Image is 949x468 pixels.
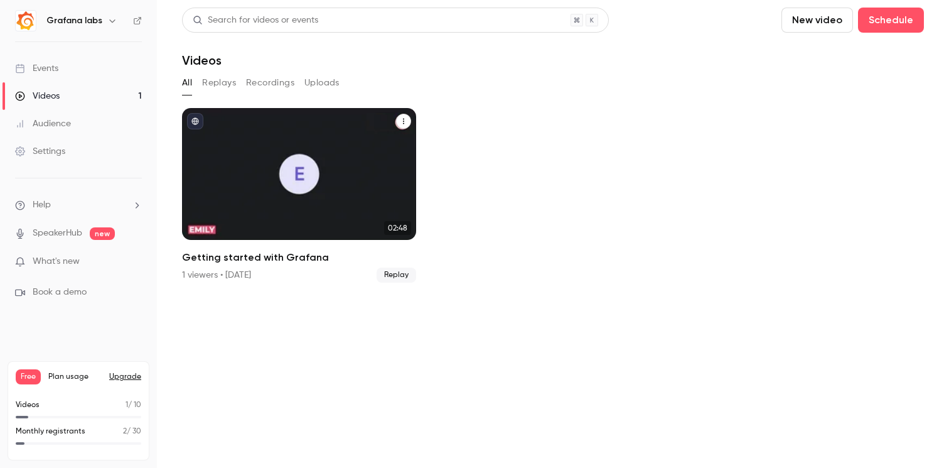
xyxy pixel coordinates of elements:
[187,113,203,129] button: published
[126,400,141,411] p: / 10
[182,8,924,460] section: Videos
[48,372,102,382] span: Plan usage
[384,221,411,235] span: 02:48
[123,428,127,435] span: 2
[781,8,853,33] button: New video
[202,73,236,93] button: Replays
[182,73,192,93] button: All
[33,255,80,268] span: What's new
[33,199,51,212] span: Help
[182,108,416,283] li: Getting started with Grafana
[182,53,222,68] h1: Videos
[304,73,340,93] button: Uploads
[15,199,142,212] li: help-dropdown-opener
[182,269,251,281] div: 1 viewers • [DATE]
[90,227,115,240] span: new
[182,108,924,283] ul: Videos
[123,426,141,437] p: / 30
[33,227,82,240] a: SpeakerHub
[377,268,416,283] span: Replay
[858,8,924,33] button: Schedule
[16,400,40,411] p: Videos
[16,369,41,384] span: Free
[16,11,36,31] img: Grafana labs
[46,14,102,27] h6: Grafana labs
[193,14,318,27] div: Search for videos or events
[246,73,294,93] button: Recordings
[33,286,87,299] span: Book a demo
[15,62,58,75] div: Events
[182,108,416,283] a: 02:48Getting started with Grafana1 viewers • [DATE]Replay
[182,250,416,265] h2: Getting started with Grafana
[15,145,65,158] div: Settings
[126,401,128,409] span: 1
[109,372,141,382] button: Upgrade
[15,117,71,130] div: Audience
[15,90,60,102] div: Videos
[16,426,85,437] p: Monthly registrants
